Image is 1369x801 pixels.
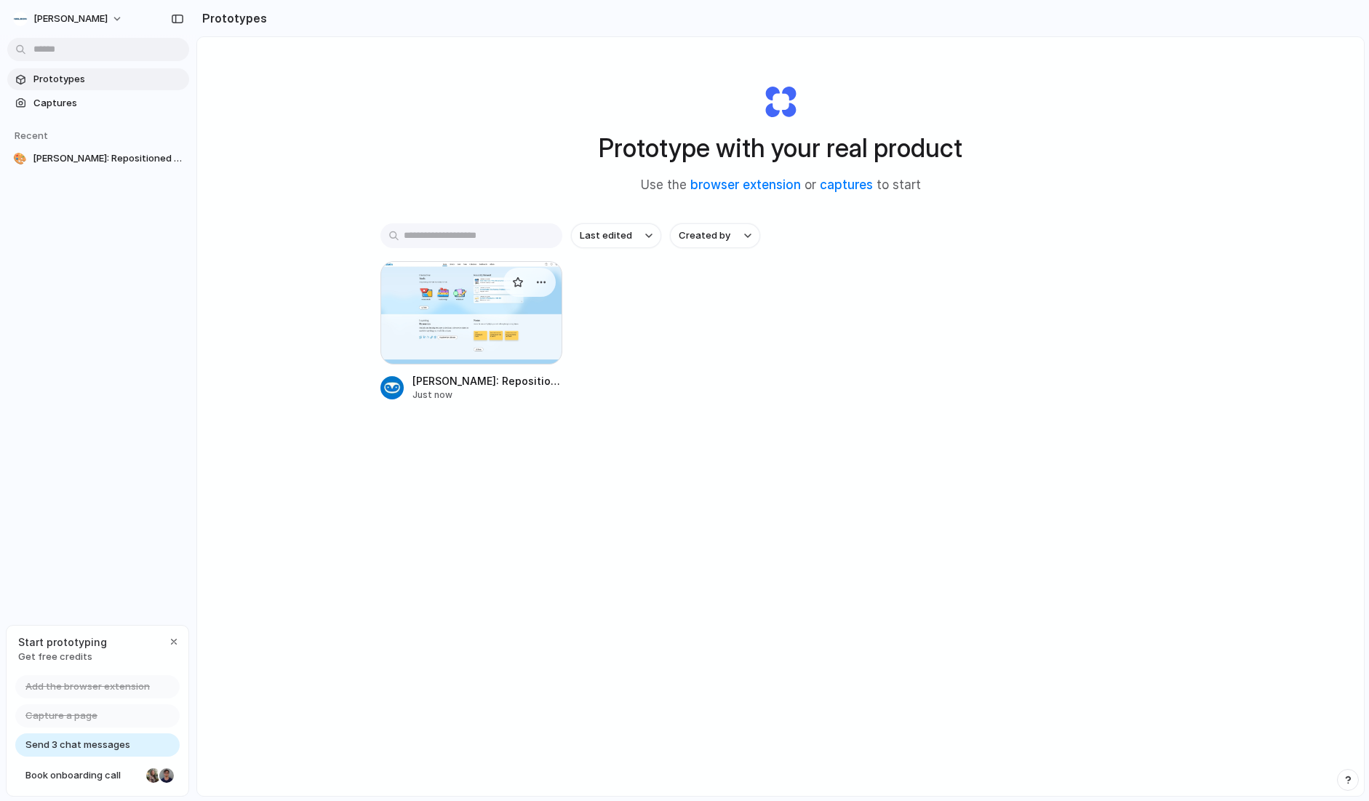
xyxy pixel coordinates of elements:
div: Nicole Kubica [145,767,162,784]
span: Last edited [580,228,632,243]
button: [PERSON_NAME] [7,7,130,31]
span: [PERSON_NAME] [33,12,108,26]
span: Captures [33,96,183,111]
span: Book onboarding call [25,768,140,783]
h2: Prototypes [196,9,267,27]
span: Prototypes [33,72,183,87]
div: Just now [412,388,562,402]
button: Last edited [571,223,661,248]
a: 🎨[PERSON_NAME]: Repositioned Tools Header [7,148,189,170]
span: Use the or to start [641,176,921,195]
a: Captures [7,92,189,114]
span: Start prototyping [18,634,107,650]
a: Edwin Dashboard: Repositioned Tools Header[PERSON_NAME]: Repositioned Tools HeaderJust now [380,261,562,402]
span: [PERSON_NAME]: Repositioned Tools Header [33,151,183,166]
span: Send 3 chat messages [25,738,130,752]
div: 🎨 [13,151,27,166]
span: Capture a page [25,709,97,723]
span: [PERSON_NAME]: Repositioned Tools Header [412,373,562,388]
button: Created by [670,223,760,248]
a: captures [820,178,873,192]
h1: Prototype with your real product [599,129,962,167]
span: Created by [679,228,730,243]
a: Book onboarding call [15,764,180,787]
span: Add the browser extension [25,680,150,694]
span: Get free credits [18,650,107,664]
div: Christian Iacullo [158,767,175,784]
span: Recent [15,129,48,141]
a: Prototypes [7,68,189,90]
a: browser extension [690,178,801,192]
